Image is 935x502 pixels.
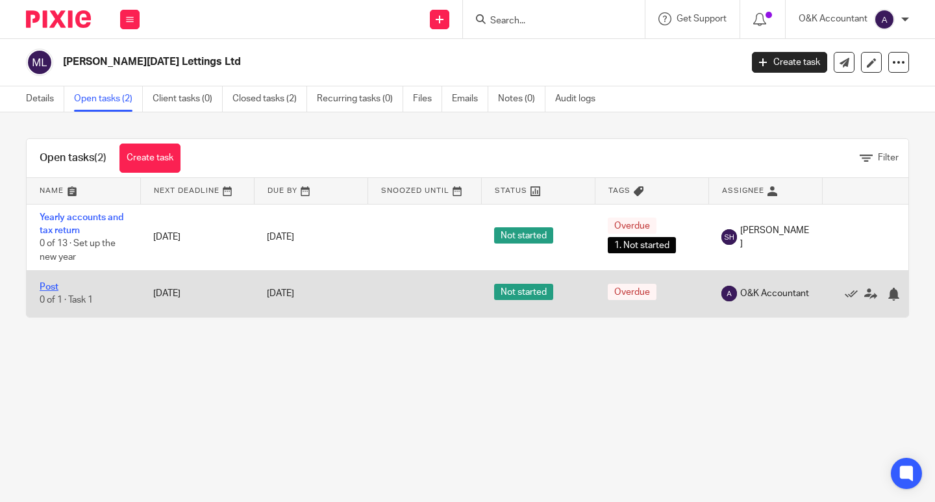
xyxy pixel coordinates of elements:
[267,289,294,298] span: [DATE]
[494,227,553,244] span: Not started
[119,144,181,173] a: Create task
[721,229,737,245] img: svg%3E
[608,237,676,253] span: 1. Not started
[381,187,449,194] span: Snoozed Until
[40,296,93,305] span: 0 of 1 · Task 1
[413,86,442,112] a: Files
[40,213,123,235] a: Yearly accounts and tax return
[153,86,223,112] a: Client tasks (0)
[63,55,599,69] h2: [PERSON_NAME][DATE] Lettings Ltd
[878,153,899,162] span: Filter
[232,86,307,112] a: Closed tasks (2)
[608,284,656,300] span: Overdue
[40,282,58,292] a: Post
[677,14,727,23] span: Get Support
[26,86,64,112] a: Details
[874,9,895,30] img: svg%3E
[74,86,143,112] a: Open tasks (2)
[140,271,254,317] td: [DATE]
[495,187,527,194] span: Status
[26,49,53,76] img: svg%3E
[799,12,867,25] p: O&K Accountant
[489,16,606,27] input: Search
[452,86,488,112] a: Emails
[40,151,106,165] h1: Open tasks
[494,284,553,300] span: Not started
[721,286,737,301] img: svg%3E
[752,52,827,73] a: Create task
[740,224,809,251] span: [PERSON_NAME]
[608,218,656,234] span: Overdue
[267,232,294,242] span: [DATE]
[608,187,630,194] span: Tags
[40,239,116,262] span: 0 of 13 · Set up the new year
[94,153,106,163] span: (2)
[317,86,403,112] a: Recurring tasks (0)
[498,86,545,112] a: Notes (0)
[140,204,254,271] td: [DATE]
[740,287,809,300] span: O&K Accountant
[845,287,864,300] a: Mark as done
[555,86,605,112] a: Audit logs
[26,10,91,28] img: Pixie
